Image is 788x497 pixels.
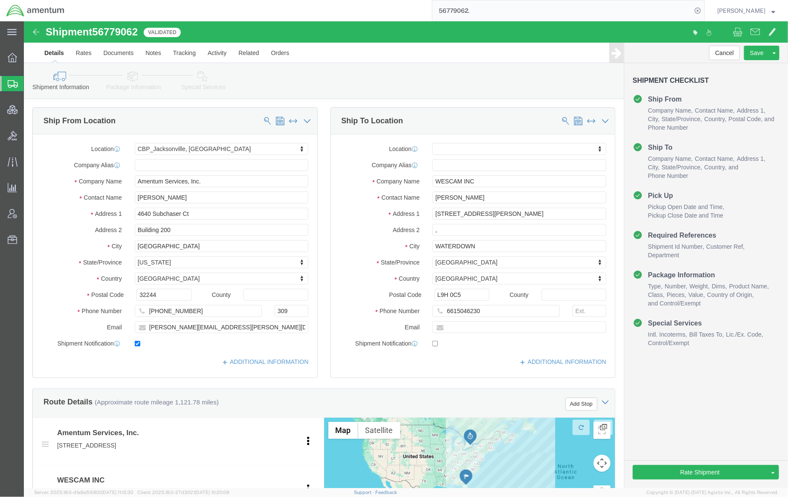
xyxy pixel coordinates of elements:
[34,490,133,495] span: Server: 2025.18.0-d1e9a510831
[137,490,229,495] span: Client: 2025.18.0-27d3021
[717,6,766,15] span: Jason Champagne
[24,21,788,488] iframe: FS Legacy Container
[6,4,65,17] img: logo
[101,490,133,495] span: [DATE] 11:12:30
[432,0,692,21] input: Search for shipment number, reference number
[375,490,397,495] a: Feedback
[717,6,776,16] button: [PERSON_NAME]
[195,490,229,495] span: [DATE] 10:20:09
[646,489,778,496] span: Copyright © [DATE]-[DATE] Agistix Inc., All Rights Reserved
[354,490,375,495] a: Support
